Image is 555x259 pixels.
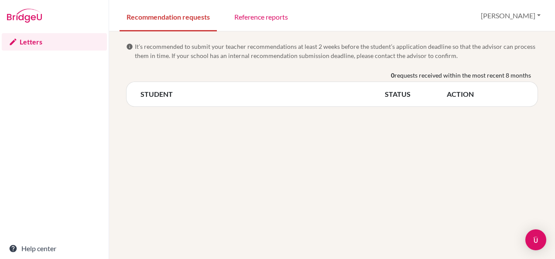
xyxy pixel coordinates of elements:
th: STATUS [385,89,447,99]
th: STUDENT [140,89,385,99]
span: info [126,43,133,50]
a: Help center [2,240,107,257]
span: requests received within the most recent 8 months [394,71,531,80]
a: Reference reports [227,1,295,31]
th: ACTION [447,89,524,99]
button: [PERSON_NAME] [477,7,545,24]
b: 0 [391,71,394,80]
span: It’s recommended to submit your teacher recommendations at least 2 weeks before the student’s app... [135,42,538,60]
a: Recommendation requests [120,1,217,31]
a: Letters [2,33,107,51]
img: Bridge-U [7,9,42,23]
div: Open Intercom Messenger [525,229,546,250]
